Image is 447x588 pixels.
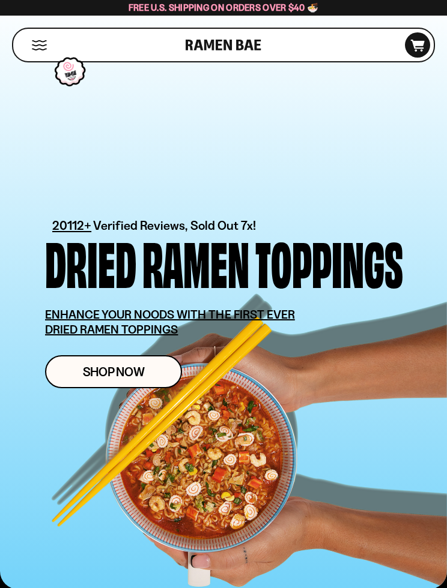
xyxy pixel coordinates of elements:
[45,307,295,337] u: ENHANCE YOUR NOODS WITH THE FIRST EVER DRIED RAMEN TOPPINGS
[45,235,136,289] div: Dried
[31,40,47,50] button: Mobile Menu Trigger
[255,235,403,289] div: Toppings
[93,218,256,233] span: Verified Reviews, Sold Out 7x!
[45,355,182,388] a: Shop Now
[129,2,319,13] span: Free U.S. Shipping on Orders over $40 🍜
[83,365,145,378] span: Shop Now
[52,216,91,235] span: 20112+
[142,235,249,289] div: Ramen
